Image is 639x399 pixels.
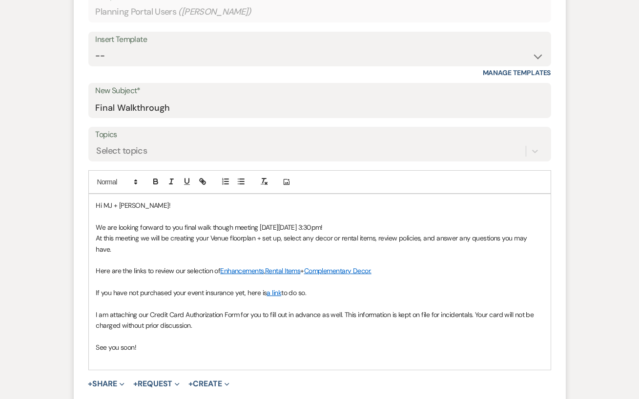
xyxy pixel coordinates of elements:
a: Manage Templates [483,68,551,77]
span: + [188,380,193,388]
span: At this meeting we will be creating your Venue floorplan + set up, select any decor or rental ite... [96,234,529,253]
button: Share [88,380,125,388]
span: + [88,380,93,388]
span: + [133,380,138,388]
label: New Subject* [96,84,544,98]
a: Rental Items [265,266,300,275]
span: See you soon! [96,343,137,352]
label: Topics [96,128,544,142]
div: Insert Template [96,33,544,47]
div: Planning Portal Users [96,2,544,21]
span: Here are the links to review our selection of [96,266,221,275]
a: a link [267,288,281,297]
span: , [264,266,265,275]
a: Enhancements [220,266,264,275]
span: If you have not purchased your event insurance yet, here is [96,288,267,297]
button: Create [188,380,229,388]
div: Select topics [97,145,147,158]
span: + [300,266,304,275]
span: to do so. [281,288,306,297]
span: I am attaching our Credit Card Authorization Form for you to fill out in advance as well. This in... [96,310,536,330]
p: Hi MJ + [PERSON_NAME]! [96,200,543,211]
a: Complementary Decor. [304,266,371,275]
span: We are looking forward to you final walk though meeting [DATE][DATE] 3:30pm! [96,223,323,232]
button: Request [133,380,180,388]
span: ( [PERSON_NAME] ) [178,5,251,19]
